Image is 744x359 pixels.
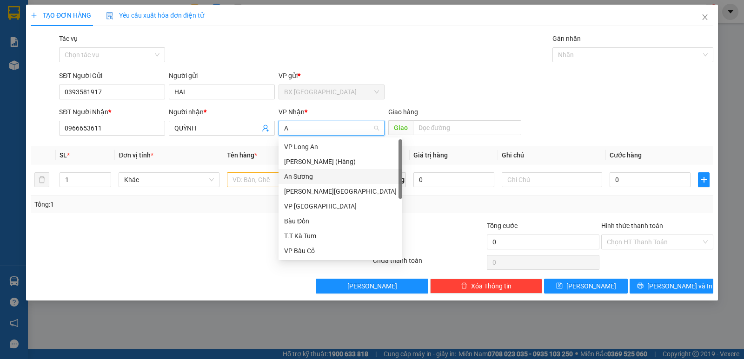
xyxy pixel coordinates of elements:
[227,172,327,187] input: VD: Bàn, Ghế
[413,120,522,135] input: Dọc đường
[59,35,78,42] label: Tác vụ
[637,282,644,290] span: printer
[279,108,305,116] span: VP Nhận
[284,142,397,152] div: VP Long An
[279,154,402,169] div: Mỹ Hương (Hàng)
[109,8,189,19] div: An Sương
[8,30,102,41] div: THANH
[109,19,189,30] div: PHƯƠNG
[498,146,606,164] th: Ghi chú
[388,120,413,135] span: Giao
[227,151,257,159] span: Tên hàng
[279,214,402,228] div: Bàu Đồn
[502,172,602,187] input: Ghi Chú
[461,282,467,290] span: delete
[487,222,518,229] span: Tổng cước
[552,35,581,42] label: Gán nhãn
[347,281,397,291] span: [PERSON_NAME]
[413,172,494,187] input: 0
[106,12,113,20] img: icon
[8,8,102,30] div: BX [GEOGRAPHIC_DATA]
[106,12,204,19] span: Yêu cầu xuất hóa đơn điện tử
[284,231,397,241] div: T.T Kà Tum
[284,85,379,99] span: BX Tân Châu
[59,107,165,117] div: SĐT Người Nhận
[59,71,165,81] div: SĐT Người Gửi
[316,279,428,294] button: [PERSON_NAME]
[471,281,511,291] span: Xóa Thông tin
[279,71,385,81] div: VP gửi
[279,139,402,154] div: VP Long An
[31,12,37,19] span: plus
[262,124,269,132] span: user-add
[34,172,49,187] button: delete
[430,279,542,294] button: deleteXóa Thông tin
[169,107,275,117] div: Người nhận
[284,246,397,256] div: VP Bàu Cỏ
[284,216,397,226] div: Bàu Đồn
[169,71,275,81] div: Người gửi
[413,151,448,159] span: Giá trị hàng
[698,176,709,183] span: plus
[566,281,616,291] span: [PERSON_NAME]
[544,279,628,294] button: save[PERSON_NAME]
[60,151,67,159] span: SL
[279,169,402,184] div: An Sương
[124,173,213,187] span: Khác
[284,201,397,211] div: VP [GEOGRAPHIC_DATA]
[647,281,712,291] span: [PERSON_NAME] và In
[372,255,486,272] div: Chưa thanh toán
[109,9,131,19] span: Nhận:
[284,157,397,167] div: [PERSON_NAME] (Hàng)
[610,151,642,159] span: Cước hàng
[279,199,402,214] div: VP Tân Bình
[7,60,104,71] div: 40.000
[388,108,418,116] span: Giao hàng
[279,243,402,258] div: VP Bàu Cỏ
[31,12,91,19] span: TẠO ĐƠN HÀNG
[109,30,189,43] div: 0974974356
[8,41,102,54] div: 0395003986
[692,5,718,31] button: Close
[7,61,21,71] span: CR :
[601,222,663,229] label: Hình thức thanh toán
[701,13,709,21] span: close
[8,9,22,19] span: Gửi:
[284,171,397,182] div: An Sương
[284,186,397,196] div: [PERSON_NAME][GEOGRAPHIC_DATA]
[119,151,153,159] span: Đơn vị tính
[279,184,402,199] div: Dương Minh Châu
[698,172,710,187] button: plus
[279,228,402,243] div: T.T Kà Tum
[34,199,288,209] div: Tổng: 1
[556,282,563,290] span: save
[630,279,713,294] button: printer[PERSON_NAME] và In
